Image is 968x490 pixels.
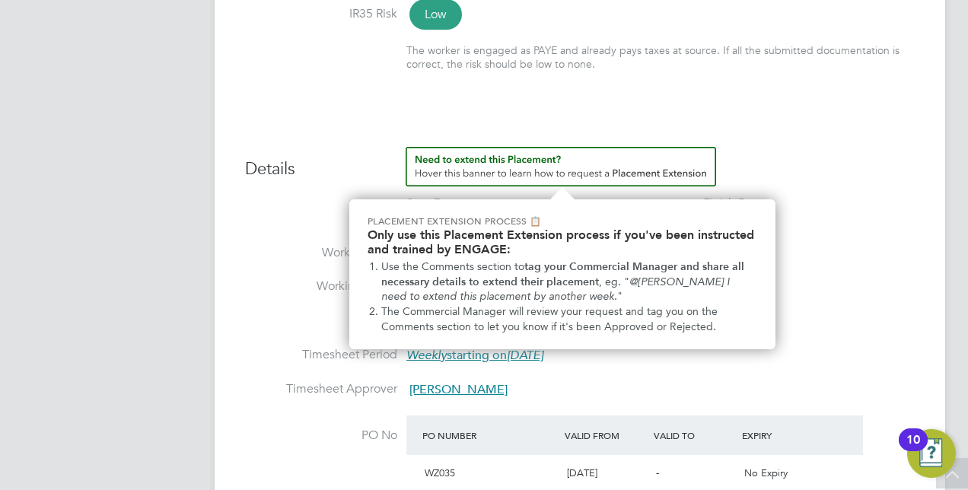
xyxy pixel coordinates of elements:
li: The Commercial Manager will review your request and tag you on the Comments section to let you kn... [381,304,757,334]
button: Open Resource Center, 10 new notifications [907,429,956,478]
label: Working Hours [245,278,397,294]
label: Breaks [245,313,397,329]
div: Need to extend this Placement? Hover this banner. [349,199,775,349]
div: Start Date [406,196,460,212]
span: [DATE] [567,466,597,479]
span: starting on [406,348,543,363]
span: WZ035 [425,466,455,479]
h2: Only use this Placement Extension process if you've been instructed and trained by ENGAGE: [368,228,757,256]
em: Weekly [406,348,447,363]
label: Timesheet Approver [245,381,397,397]
label: Timesheet Period [245,347,397,363]
span: , eg. " [599,275,629,288]
div: Valid From [561,422,650,449]
div: PO Number [419,422,561,449]
label: Working Days [245,245,397,261]
p: Placement Extension Process 📋 [368,215,757,228]
span: Use the Comments section to [381,260,524,273]
button: How to extend a Placement? [406,147,716,186]
h3: Details [245,147,915,180]
div: Finish Date [703,196,764,212]
em: @[PERSON_NAME] I need to extend this placement by another week. [381,275,733,304]
span: No Expiry [744,466,788,479]
label: IR35 Risk [245,6,397,22]
span: [PERSON_NAME] [409,382,508,397]
em: [DATE] [507,348,543,363]
div: Valid To [650,422,739,449]
div: Expiry [738,422,827,449]
div: The worker is engaged as PAYE and already pays taxes at source. If all the submitted documentatio... [406,43,915,71]
label: PO No [245,428,397,444]
span: - [656,466,659,479]
span: " [617,290,623,303]
strong: tag your Commercial Manager and share all necessary details to extend their placement [381,260,747,288]
div: 10 [906,440,920,460]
